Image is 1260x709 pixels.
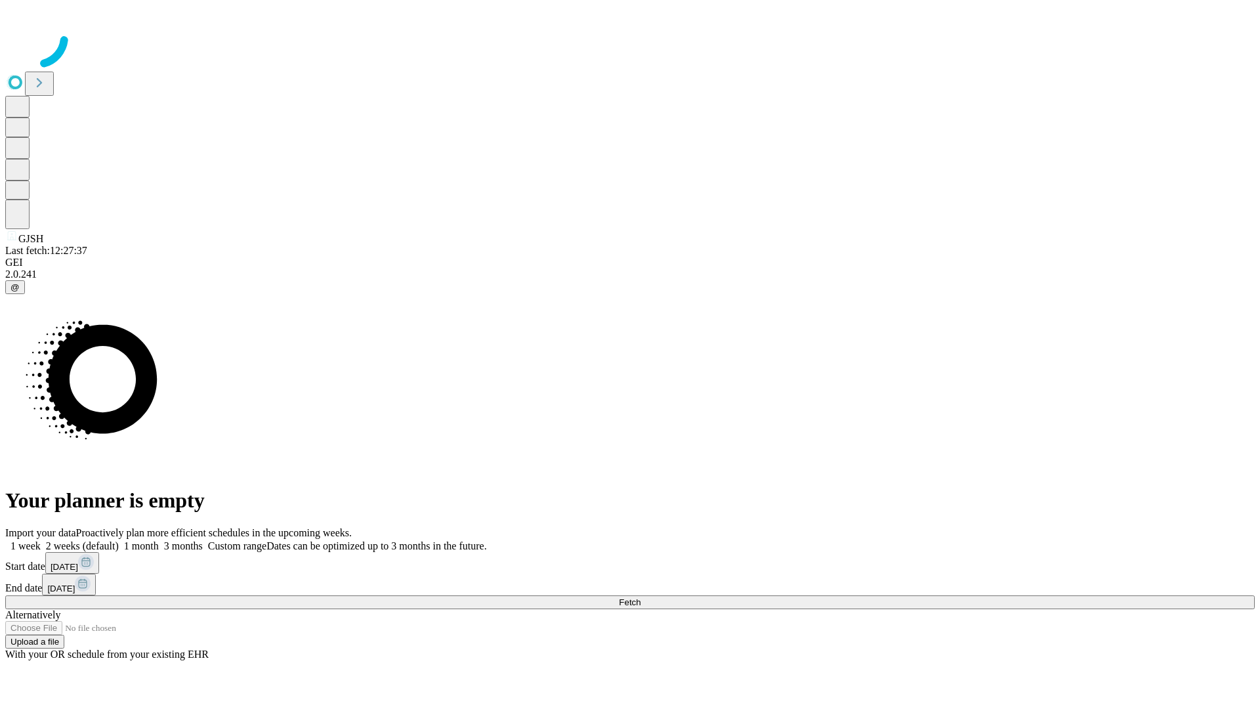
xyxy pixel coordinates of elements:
[51,562,78,572] span: [DATE]
[208,540,266,551] span: Custom range
[46,540,119,551] span: 2 weeks (default)
[5,245,87,256] span: Last fetch: 12:27:37
[266,540,486,551] span: Dates can be optimized up to 3 months in the future.
[5,649,209,660] span: With your OR schedule from your existing EHR
[42,574,96,595] button: [DATE]
[10,282,20,292] span: @
[47,584,75,593] span: [DATE]
[76,527,352,538] span: Proactively plan more efficient schedules in the upcoming weeks.
[45,552,99,574] button: [DATE]
[5,595,1255,609] button: Fetch
[5,269,1255,280] div: 2.0.241
[5,280,25,294] button: @
[5,527,76,538] span: Import your data
[5,609,60,620] span: Alternatively
[10,540,41,551] span: 1 week
[18,233,43,244] span: GJSH
[5,635,64,649] button: Upload a file
[124,540,159,551] span: 1 month
[5,488,1255,513] h1: Your planner is empty
[5,574,1255,595] div: End date
[5,552,1255,574] div: Start date
[5,257,1255,269] div: GEI
[619,597,640,607] span: Fetch
[164,540,203,551] span: 3 months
